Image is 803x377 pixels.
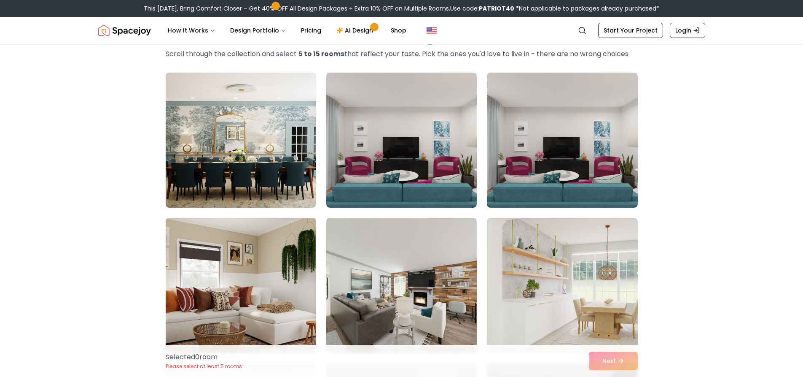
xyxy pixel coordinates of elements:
img: Spacejoy Logo [98,22,151,39]
img: Room room-4 [162,214,320,356]
a: Spacejoy [98,22,151,39]
a: Start Your Project [598,23,663,38]
a: AI Design [330,22,382,39]
img: Room room-3 [487,73,637,208]
span: Use code: [450,4,514,13]
nav: Global [98,17,705,44]
img: United States [427,25,437,35]
a: Shop [384,22,413,39]
nav: Main [161,22,413,39]
button: How It Works [161,22,222,39]
strong: 5 to 15 rooms [298,49,344,59]
img: Room room-2 [326,73,477,208]
button: Design Portfolio [223,22,293,39]
div: This [DATE], Bring Comfort Closer – Get 40% OFF All Design Packages + Extra 10% OFF on Multiple R... [144,4,659,13]
img: Room room-1 [166,73,316,208]
img: Room room-5 [326,218,477,353]
a: Pricing [294,22,328,39]
p: Please select at least 5 rooms [166,363,242,370]
span: *Not applicable to packages already purchased* [514,4,659,13]
p: Scroll through the collection and select that reflect your taste. Pick the ones you'd love to liv... [166,49,638,59]
b: PATRIOT40 [479,4,514,13]
img: Room room-6 [487,218,637,353]
p: Selected 0 room [166,352,242,362]
a: Login [670,23,705,38]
